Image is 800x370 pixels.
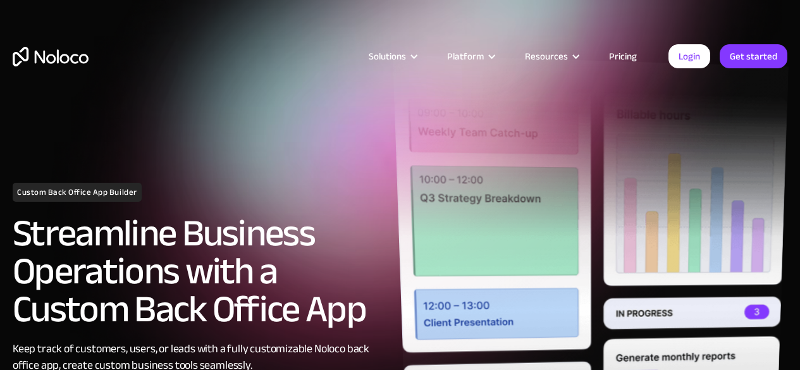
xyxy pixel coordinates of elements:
[13,183,142,202] h1: Custom Back Office App Builder
[509,48,593,65] div: Resources
[720,44,787,68] a: Get started
[13,47,89,66] a: home
[369,48,406,65] div: Solutions
[668,44,710,68] a: Login
[593,48,653,65] a: Pricing
[13,214,394,328] h2: Streamline Business Operations with a Custom Back Office App
[447,48,484,65] div: Platform
[353,48,431,65] div: Solutions
[525,48,568,65] div: Resources
[431,48,509,65] div: Platform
